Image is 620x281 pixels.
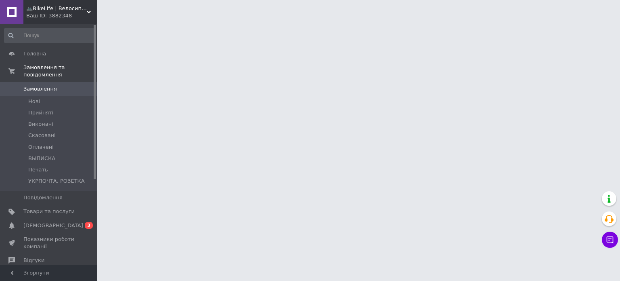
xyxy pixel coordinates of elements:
[28,120,53,128] span: Виконані
[28,109,53,116] span: Прийняті
[28,98,40,105] span: Нові
[4,28,95,43] input: Пошук
[23,85,57,93] span: Замовлення
[23,222,83,229] span: [DEMOGRAPHIC_DATA]
[26,5,87,12] span: 🚲BikeLife | Велосипеди, запчастини, аксесуари та інструменти для них
[23,257,44,264] span: Відгуки
[26,12,97,19] div: Ваш ID: 3882348
[28,177,85,185] span: УКРПОЧТА, РОЗЕТКА
[28,155,55,162] span: ВЫПИСКА
[28,166,48,173] span: Печать
[23,208,75,215] span: Товари та послуги
[23,64,97,78] span: Замовлення та повідомлення
[28,132,56,139] span: Скасовані
[23,50,46,57] span: Головна
[602,232,618,248] button: Чат з покупцем
[23,194,63,201] span: Повідомлення
[23,236,75,250] span: Показники роботи компанії
[85,222,93,229] span: 3
[28,144,54,151] span: Оплачені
